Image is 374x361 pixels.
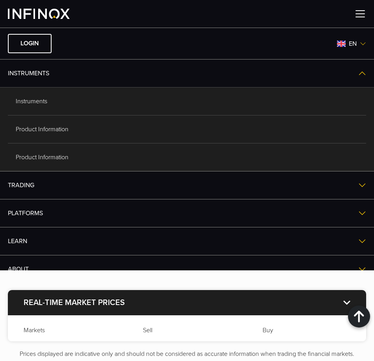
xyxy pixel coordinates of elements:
a: Instruments [8,87,366,115]
span: en [346,39,360,48]
a: LOGIN [8,34,52,53]
a: Product Information [8,143,366,171]
p: Prices displayed are indicative only and should not be considered as accurate information when tr... [8,349,366,359]
th: Markets [8,315,127,341]
th: Buy [247,315,366,341]
strong: Real-time market prices [24,298,125,307]
a: Product Information [8,115,366,143]
th: Sell [127,315,246,341]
